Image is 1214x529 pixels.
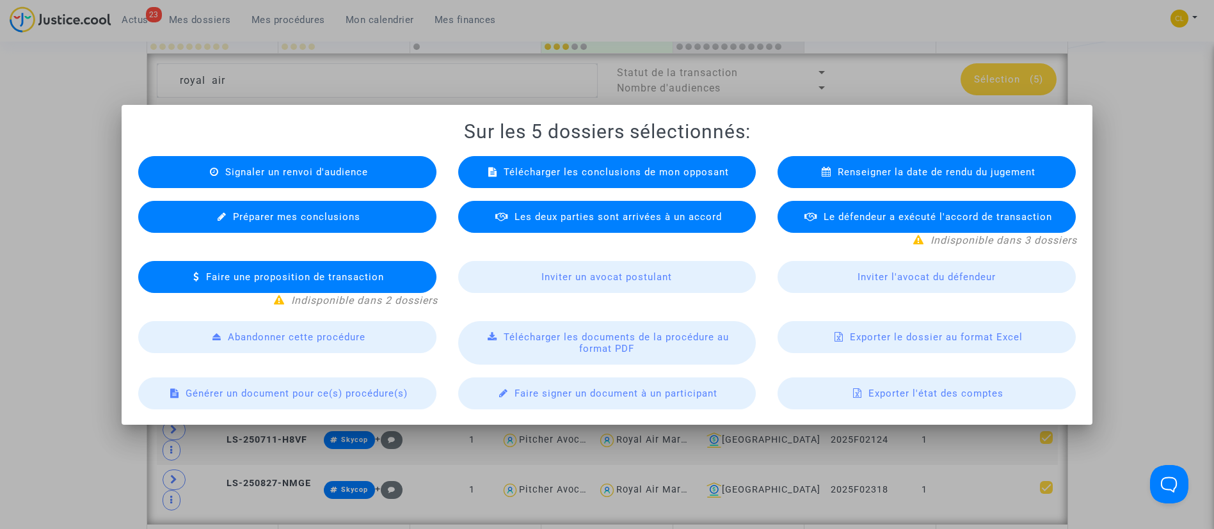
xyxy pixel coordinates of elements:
span: Télécharger les documents de la procédure au format PDF [504,331,729,354]
span: Faire une proposition de transaction [206,271,384,283]
i: Indisponible dans 3 dossiers [930,234,1077,246]
span: Exporter l'état des comptes [868,388,1003,399]
span: Générer un document pour ce(s) procédure(s) [186,388,408,399]
span: Télécharger les conclusions de mon opposant [504,166,729,178]
span: Inviter un avocat postulant [541,271,672,283]
h1: Sur les 5 dossiers sélectionnés: [137,120,1078,143]
span: Inviter l'avocat du défendeur [858,271,996,283]
span: Préparer mes conclusions [233,211,360,223]
span: Renseigner la date de rendu du jugement [838,166,1035,178]
iframe: Help Scout Beacon - Open [1150,465,1188,503]
span: Le défendeur a exécuté l'accord de transaction [824,211,1052,223]
span: Exporter le dossier au format Excel [850,331,1023,343]
i: Indisponible dans 2 dossiers [291,294,438,306]
span: Abandonner cette procédure [228,331,365,343]
span: Signaler un renvoi d'audience [225,166,368,178]
span: Faire signer un document à un participant [515,388,717,399]
span: Les deux parties sont arrivées à un accord [515,211,722,223]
